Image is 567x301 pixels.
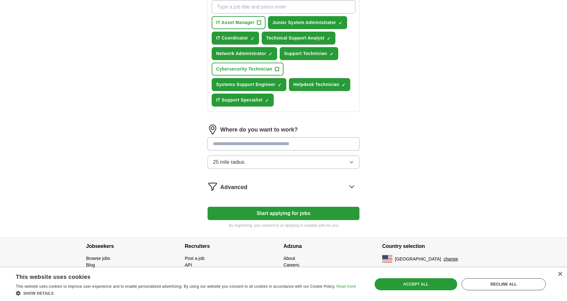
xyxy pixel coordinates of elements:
div: Accept all [375,278,457,290]
button: Start applying for jobs [208,207,359,220]
div: Close [558,272,562,277]
span: ✓ [342,83,346,88]
span: ✓ [269,52,272,57]
a: About [283,256,295,261]
span: ✓ [339,21,342,26]
a: Careers [283,262,299,267]
button: Systems Support Engineer✓ [212,78,286,91]
span: 25 mile radius [213,158,245,166]
div: This website uses cookies [16,271,340,281]
span: Advanced [220,183,247,192]
img: US flag [382,255,392,263]
span: ✓ [278,83,282,88]
button: Cybersecurity Technician [212,63,283,76]
h4: Country selection [382,237,481,255]
span: ✓ [330,52,333,57]
img: filter [208,181,218,192]
span: IT Asset Manager [216,19,254,26]
img: location.png [208,125,218,135]
span: ✓ [251,36,254,41]
span: This website uses cookies to improve user experience and to enable personalised advertising. By u... [16,284,335,289]
button: Helpdesk Technician✓ [289,78,350,91]
button: IT Coordinator✓ [212,32,259,45]
span: IT Coordinator [216,35,248,41]
div: Show details [16,290,356,296]
div: Decline all [462,278,546,290]
span: ✓ [265,98,269,103]
button: 25 mile radius [208,156,359,169]
span: Systems Support Engineer [216,81,275,88]
span: Technical Support Analyst [266,35,324,41]
span: [GEOGRAPHIC_DATA] [395,256,441,262]
span: ✓ [327,36,331,41]
button: Support Technician✓ [280,47,338,60]
button: Network Administrator✓ [212,47,277,60]
span: Show details [23,291,54,296]
button: IT Support Specialist✓ [212,94,274,107]
a: Post a job [185,256,204,261]
button: Technical Support Analyst✓ [262,32,335,45]
button: IT Asset Manager [212,16,265,29]
span: Junior System Administrator [272,19,336,26]
input: Type a job title and press enter [212,0,355,14]
p: By registering, you consent to us applying to suitable jobs for you [208,223,359,228]
span: Network Administrator [216,50,266,57]
a: Browse jobs [86,256,110,261]
label: Where do you want to work? [220,126,298,134]
a: Read more, opens a new window [336,284,356,289]
span: Helpdesk Technician [293,81,339,88]
button: change [444,256,458,262]
a: API [185,262,192,267]
a: Blog [86,262,95,267]
span: IT Support Specialist [216,97,263,103]
span: Cybersecurity Technician [216,66,272,72]
button: Junior System Administrator✓ [268,16,347,29]
span: Support Technician [284,50,327,57]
